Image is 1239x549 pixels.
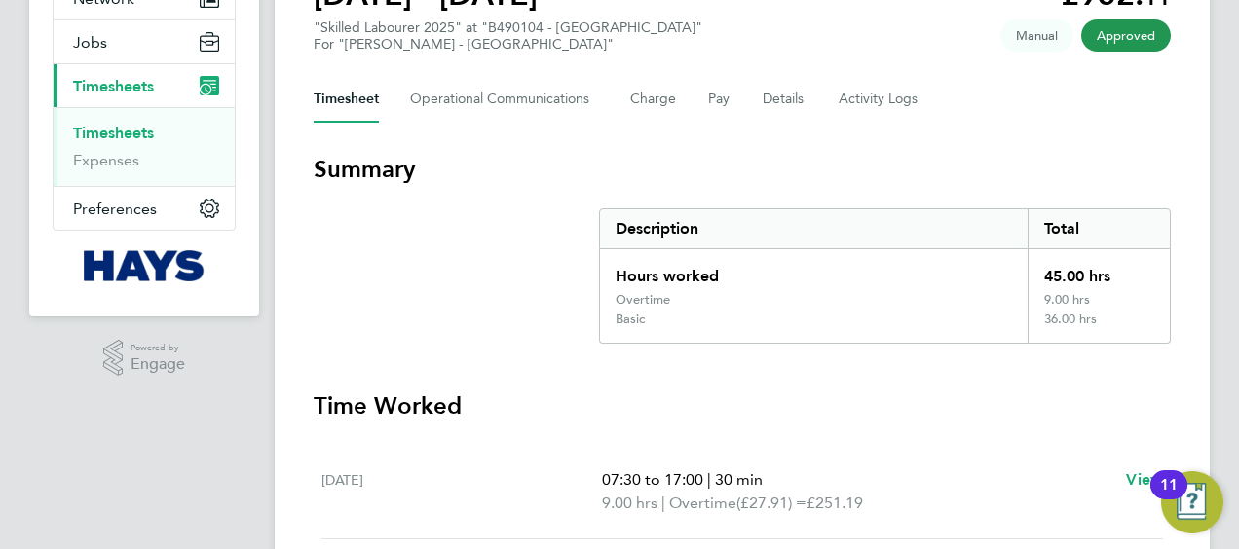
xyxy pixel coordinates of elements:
span: This timesheet has been approved. [1081,19,1171,52]
span: | [707,470,711,489]
span: £251.19 [807,494,863,512]
a: Go to home page [53,250,236,281]
button: Preferences [54,187,235,230]
div: 45.00 hrs [1028,249,1170,292]
a: View [1126,468,1163,492]
span: 30 min [715,470,763,489]
span: Timesheets [73,77,154,95]
div: Timesheets [54,107,235,186]
div: 36.00 hrs [1028,311,1170,343]
button: Operational Communications [410,76,599,123]
span: | [661,494,665,512]
button: Charge [630,76,677,123]
button: Jobs [54,20,235,63]
a: Powered byEngage [103,340,186,377]
button: Timesheets [54,64,235,107]
button: Activity Logs [839,76,920,123]
div: Overtime [616,292,670,308]
div: "Skilled Labourer 2025" at "B490104 - [GEOGRAPHIC_DATA]" [314,19,702,53]
div: Description [600,209,1028,248]
a: Expenses [73,151,139,169]
div: Summary [599,208,1171,344]
span: Powered by [131,340,185,356]
span: (£27.91) = [736,494,807,512]
div: 9.00 hrs [1028,292,1170,311]
span: 07:30 to 17:00 [602,470,703,489]
span: Jobs [73,33,107,52]
div: For "[PERSON_NAME] - [GEOGRAPHIC_DATA]" [314,36,702,53]
a: Timesheets [73,124,154,142]
div: Basic [616,311,645,327]
img: hays-logo-retina.png [84,250,206,281]
h3: Summary [314,154,1171,185]
span: Preferences [73,200,157,218]
span: Overtime [669,492,736,515]
button: Timesheet [314,76,379,123]
span: 9.00 hrs [602,494,657,512]
h3: Time Worked [314,390,1171,421]
span: View [1126,470,1163,489]
button: Open Resource Center, 11 new notifications [1161,471,1223,533]
span: This timesheet was manually created. [1000,19,1073,52]
div: Hours worked [600,249,1028,292]
div: [DATE] [321,468,602,515]
span: Engage [131,356,185,373]
div: Total [1028,209,1170,248]
button: Pay [708,76,732,123]
button: Details [763,76,807,123]
div: 11 [1160,485,1178,510]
